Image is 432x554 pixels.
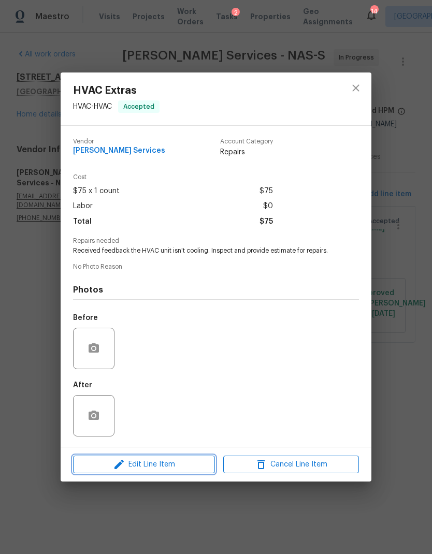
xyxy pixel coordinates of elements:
[73,184,120,199] span: $75 x 1 count
[73,314,98,322] h5: Before
[73,85,160,96] span: HVAC Extras
[73,382,92,389] h5: After
[119,101,159,112] span: Accepted
[73,174,273,181] span: Cost
[73,238,359,244] span: Repairs needed
[73,264,359,270] span: No Photo Reason
[370,6,378,17] div: 14
[73,246,330,255] span: Received feedback the HVAC unit isn't cooling. Inspect and provide estimate for repairs.
[260,214,273,229] span: $75
[263,199,273,214] span: $0
[260,184,273,199] span: $75
[73,103,112,110] span: HVAC - HVAC
[220,147,273,157] span: Repairs
[343,76,368,100] button: close
[73,456,215,474] button: Edit Line Item
[223,456,359,474] button: Cancel Line Item
[220,138,273,145] span: Account Category
[73,285,359,295] h4: Photos
[73,147,165,155] span: [PERSON_NAME] Services
[76,458,212,471] span: Edit Line Item
[226,458,356,471] span: Cancel Line Item
[73,214,92,229] span: Total
[232,8,240,18] div: 2
[73,138,165,145] span: Vendor
[73,199,93,214] span: Labor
